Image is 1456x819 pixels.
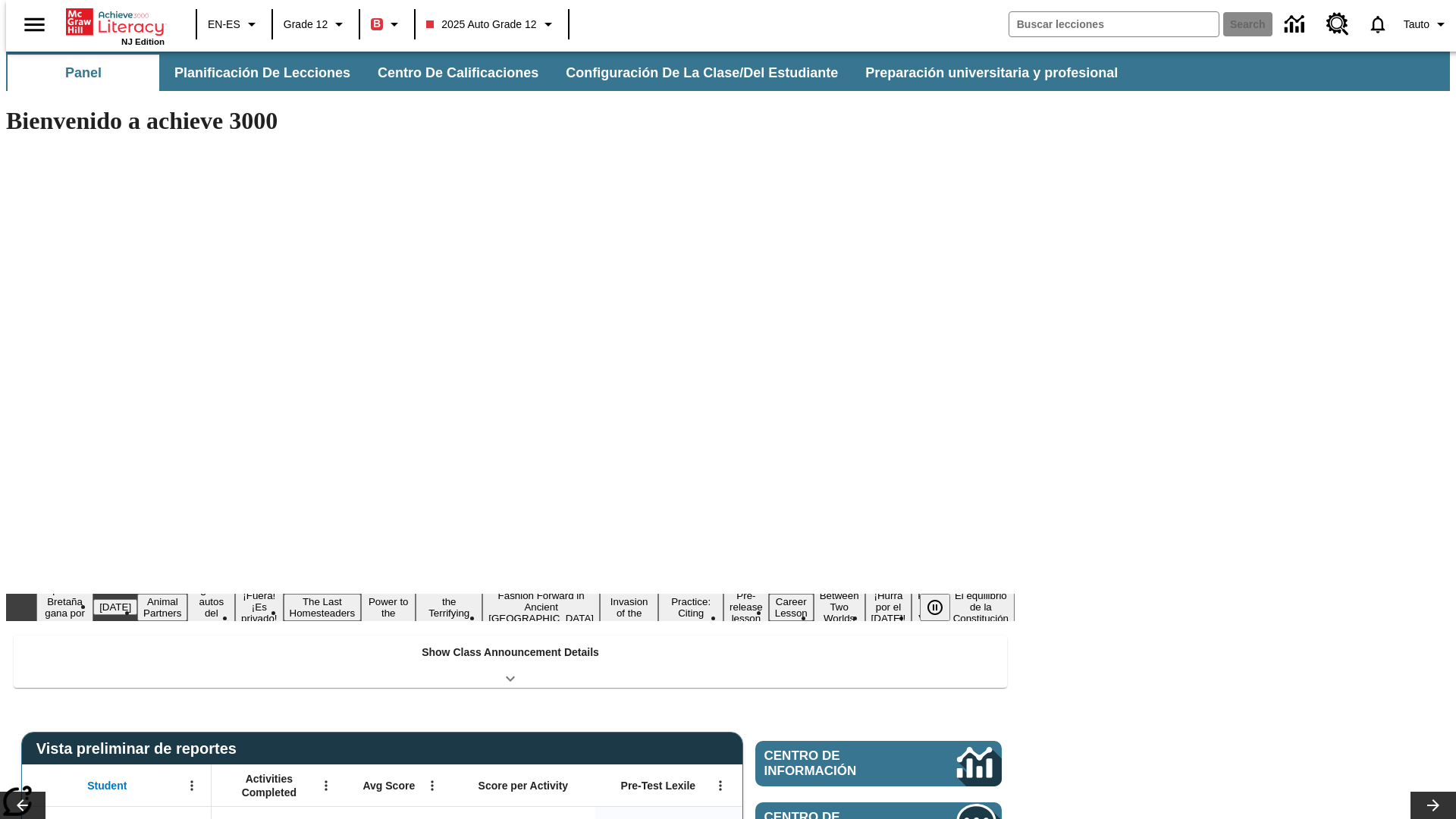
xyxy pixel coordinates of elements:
span: Tauto [1404,17,1429,33]
a: Centro de información [755,741,1002,786]
button: Slide 8 Attack of the Terrifying Tomatoes [416,582,482,632]
button: Slide 3 Animal Partners [137,594,187,621]
span: Centro de información [764,748,906,779]
button: Abrir menú [709,774,732,797]
span: Activities Completed [219,772,319,799]
button: Abrir menú [315,774,337,797]
button: Slide 14 Between Two Worlds [814,588,865,626]
a: Portada [66,7,165,37]
input: search field [1009,12,1219,36]
button: Slide 2 Día del Trabajo [93,599,137,615]
span: 2025 Auto Grade 12 [426,17,536,33]
button: Slide 7 Solar Power to the People [361,582,416,632]
button: Boost El color de la clase es rojo. Cambiar el color de la clase. [365,11,409,38]
div: Show Class Announcement Details [14,635,1007,688]
button: Language: EN-ES, Selecciona un idioma [202,11,267,38]
button: Slide 13 Career Lesson [769,594,814,621]
div: Pausar [920,594,965,621]
div: Subbarra de navegación [6,52,1450,91]
a: Notificaciones [1358,5,1398,44]
button: Slide 16 Point of View [912,588,946,626]
button: Slide 4 ¿Los autos del futuro? [187,582,235,632]
span: Pre-Test Lexile [621,779,696,792]
p: Show Class Announcement Details [422,645,599,661]
button: Grado: Grade 12, Elige un grado [278,11,354,38]
span: EN-ES [208,17,240,33]
span: NJ Edition [121,37,165,46]
span: Score per Activity [479,779,569,792]
span: B [373,14,381,33]
button: Abrir menú [421,774,444,797]
a: Centro de información [1276,4,1317,45]
button: Planificación de lecciones [162,55,362,91]
span: Grade 12 [284,17,328,33]
button: Configuración de la clase/del estudiante [554,55,850,91]
button: Slide 15 ¡Hurra por el Día de la Constitución! [865,588,912,626]
button: Abrir el menú lateral [12,2,57,47]
button: Class: 2025 Auto Grade 12, Selecciona una clase [420,11,563,38]
button: Panel [8,55,159,91]
button: Slide 12 Pre-release lesson [723,588,769,626]
button: Slide 6 The Last Homesteaders [284,594,362,621]
div: Portada [66,5,165,46]
button: Preparación universitaria y profesional [853,55,1130,91]
button: Abrir menú [180,774,203,797]
button: Slide 10 The Invasion of the Free CD [600,582,658,632]
span: Vista preliminar de reportes [36,740,244,758]
div: Subbarra de navegación [6,55,1131,91]
span: Avg Score [362,779,415,792]
button: Centro de calificaciones [366,55,551,91]
span: Student [87,779,127,792]
button: Slide 11 Mixed Practice: Citing Evidence [658,582,723,632]
button: Slide 1 ¡Gran Bretaña gana por fin! [36,582,93,632]
a: Centro de recursos, Se abrirá en una pestaña nueva. [1317,4,1358,45]
h1: Bienvenido a achieve 3000 [6,107,1015,135]
button: Pausar [920,594,950,621]
button: Perfil/Configuración [1398,11,1456,38]
button: Carrusel de lecciones, seguir [1410,792,1456,819]
button: Slide 17 El equilibrio de la Constitución [947,588,1015,626]
button: Slide 9 Fashion Forward in Ancient Rome [482,588,600,626]
button: Slide 5 ¡Fuera! ¡Es privado! [235,588,283,626]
